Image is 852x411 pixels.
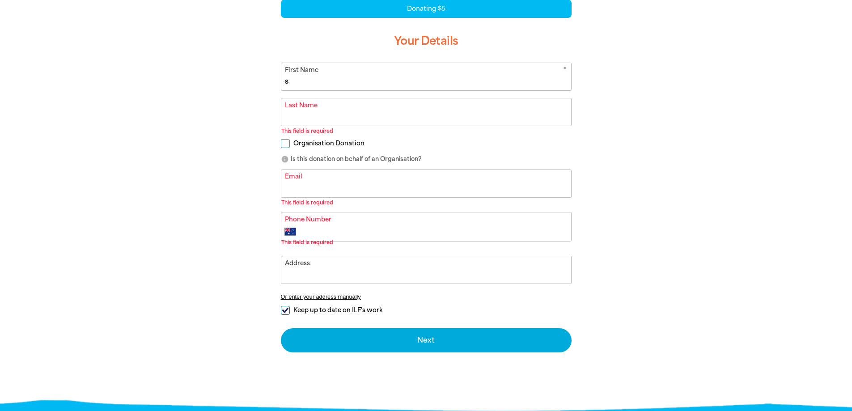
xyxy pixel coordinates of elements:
[281,293,572,300] button: Or enter your address manually
[281,328,572,352] button: Next
[281,27,572,55] h3: Your Details
[281,139,290,148] input: Organisation Donation
[293,139,365,148] span: Organisation Donation
[281,306,290,315] input: Keep up to date on ILF's work
[281,155,572,164] p: Is this donation on behalf of an Organisation?
[281,155,289,163] i: info
[293,306,382,314] span: Keep up to date on ILF's work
